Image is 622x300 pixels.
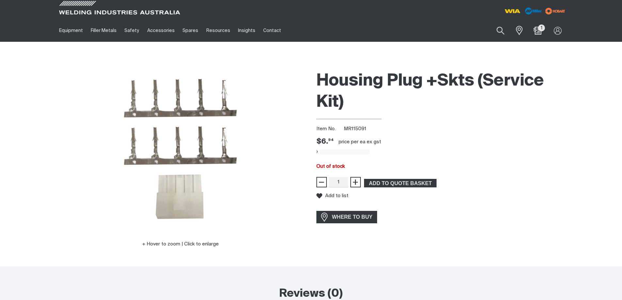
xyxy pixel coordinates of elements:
h1: Housing Plug +Skts (Service Kit) [316,71,567,113]
span: Add to list [325,193,348,198]
span: Out of stock [316,164,345,169]
button: Add Housing Plug +Skts (Service Kit) to the shopping cart [364,179,437,187]
a: Filler Metals [87,19,120,42]
sup: 94 [328,138,334,142]
div: price per EA [339,139,365,145]
span: − [318,177,325,188]
nav: Main [55,19,439,42]
a: Accessories [143,19,179,42]
img: Housing Plug +Skts (Service Kit) [99,67,262,230]
a: WHERE TO BUY [316,211,377,223]
a: Equipment [55,19,87,42]
a: Contact [259,19,285,42]
button: Add to list [316,193,348,199]
span: Item No. [316,125,343,133]
div: ex gst [367,139,381,145]
span: + [352,177,359,188]
span: MR115091 [344,126,366,131]
img: miller [543,6,567,16]
a: Spares [179,19,202,42]
input: Product name or item number... [481,23,512,38]
span: WHERE TO BUY [328,212,377,222]
a: Insights [234,19,259,42]
span: $6. [316,137,334,147]
div: Price [316,137,334,147]
span: ADD TO QUOTE BASKET [365,179,436,187]
button: Hover to zoom | Click to enlarge [138,240,223,248]
button: Search products [489,23,512,38]
a: Safety [120,19,143,42]
a: Resources [202,19,234,42]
